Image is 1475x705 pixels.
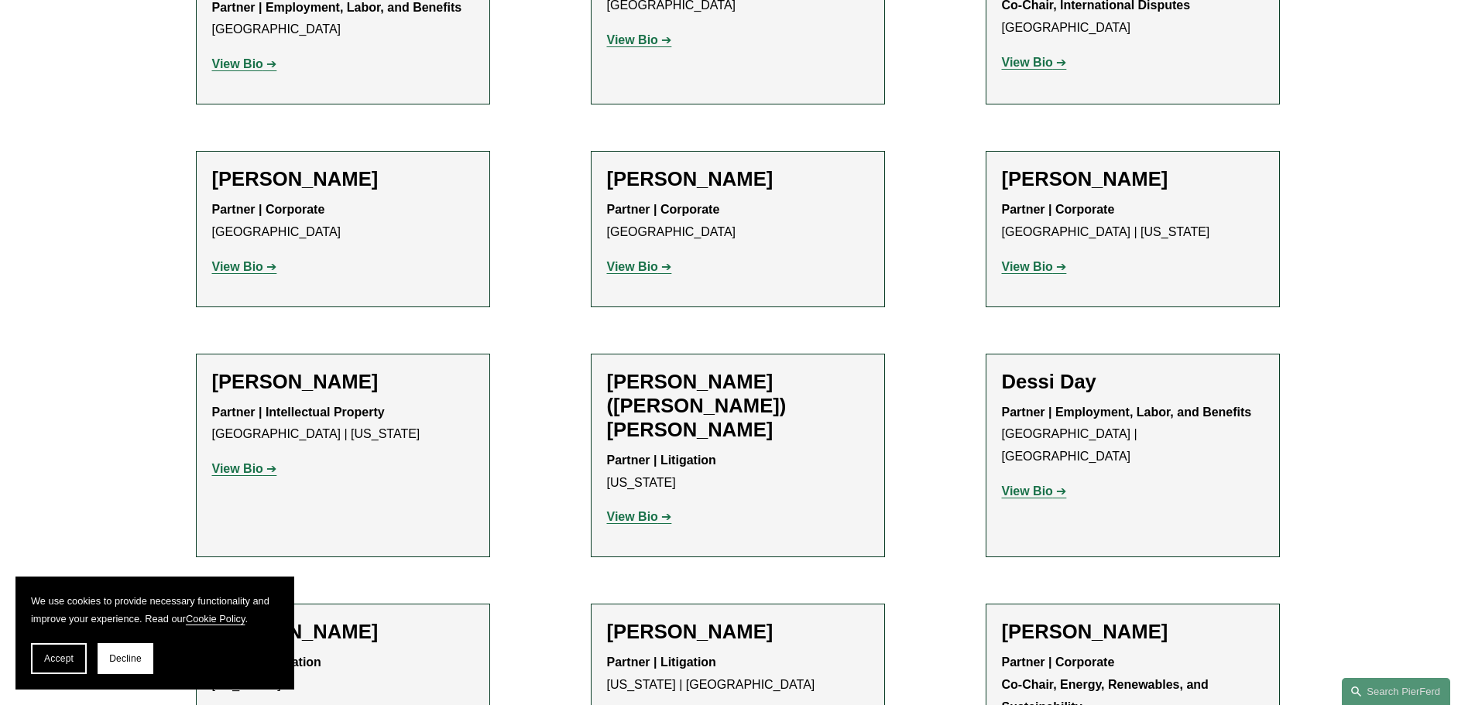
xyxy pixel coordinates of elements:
[1002,620,1264,644] h2: [PERSON_NAME]
[212,260,263,273] strong: View Bio
[607,652,869,696] p: [US_STATE] | [GEOGRAPHIC_DATA]
[109,653,142,664] span: Decline
[607,33,658,46] strong: View Bio
[212,620,474,644] h2: [PERSON_NAME]
[212,370,474,394] h2: [PERSON_NAME]
[186,613,245,625] a: Cookie Policy
[1002,260,1067,273] a: View Bio
[1002,203,1115,216] strong: Partner | Corporate
[1002,260,1053,273] strong: View Bio
[1002,370,1264,394] h2: Dessi Day
[1002,484,1067,498] a: View Bio
[212,203,325,216] strong: Partner | Corporate
[607,167,869,191] h2: [PERSON_NAME]
[212,260,277,273] a: View Bio
[607,510,658,523] strong: View Bio
[212,1,462,14] strong: Partner | Employment, Labor, and Benefits
[212,199,474,244] p: [GEOGRAPHIC_DATA]
[1002,655,1115,669] strong: Partner | Corporate
[607,370,869,442] h2: [PERSON_NAME] ([PERSON_NAME]) [PERSON_NAME]
[15,577,294,690] section: Cookie banner
[212,57,277,70] a: View Bio
[607,655,716,669] strong: Partner | Litigation
[607,203,720,216] strong: Partner | Corporate
[31,643,87,674] button: Accept
[1002,56,1067,69] a: View Bio
[212,462,263,475] strong: View Bio
[212,652,474,696] p: [US_STATE]
[98,643,153,674] button: Decline
[1002,167,1264,191] h2: [PERSON_NAME]
[212,402,474,447] p: [GEOGRAPHIC_DATA] | [US_STATE]
[1342,678,1450,705] a: Search this site
[1002,484,1053,498] strong: View Bio
[607,260,658,273] strong: View Bio
[1002,199,1264,244] p: [GEOGRAPHIC_DATA] | [US_STATE]
[1002,56,1053,69] strong: View Bio
[607,260,672,273] a: View Bio
[607,199,869,244] p: [GEOGRAPHIC_DATA]
[607,510,672,523] a: View Bio
[607,33,672,46] a: View Bio
[212,167,474,191] h2: [PERSON_NAME]
[44,653,74,664] span: Accept
[212,57,263,70] strong: View Bio
[1002,402,1264,468] p: [GEOGRAPHIC_DATA] | [GEOGRAPHIC_DATA]
[607,453,716,467] strong: Partner | Litigation
[1002,406,1252,419] strong: Partner | Employment, Labor, and Benefits
[212,406,385,419] strong: Partner | Intellectual Property
[31,592,279,628] p: We use cookies to provide necessary functionality and improve your experience. Read our .
[212,462,277,475] a: View Bio
[607,450,869,495] p: [US_STATE]
[607,620,869,644] h2: [PERSON_NAME]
